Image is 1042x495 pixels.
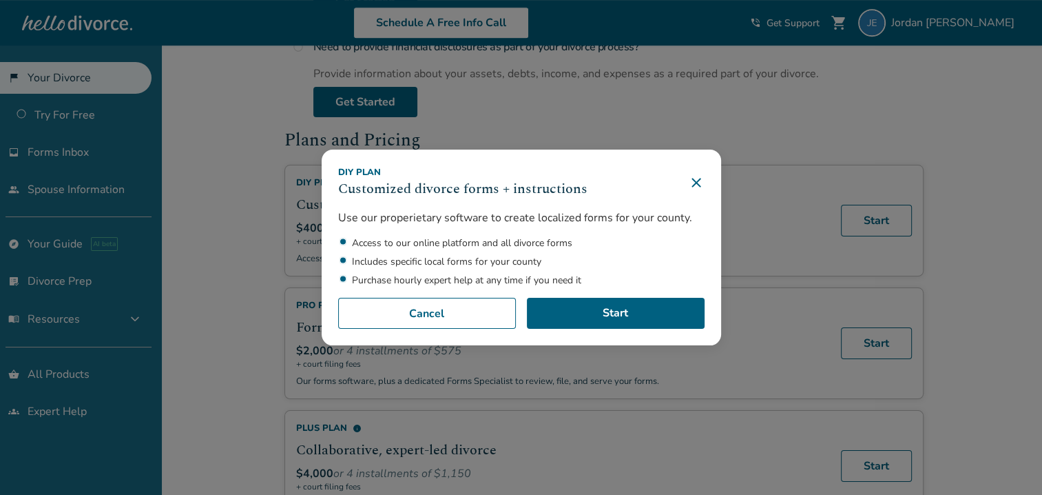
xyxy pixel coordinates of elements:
li: Access to our online platform and all divorce forms [352,236,705,250]
li: Purchase hourly expert help at any time if you need it [352,274,705,287]
h3: Customized divorce forms + instructions [338,179,587,199]
li: Includes specific local forms for your county [352,255,705,268]
a: Start [527,298,705,330]
iframe: Chat Widget [973,429,1042,495]
div: DIY Plan [338,166,587,179]
p: Use our properietary software to create localized forms for your county. [338,210,705,225]
button: Cancel [338,298,516,330]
